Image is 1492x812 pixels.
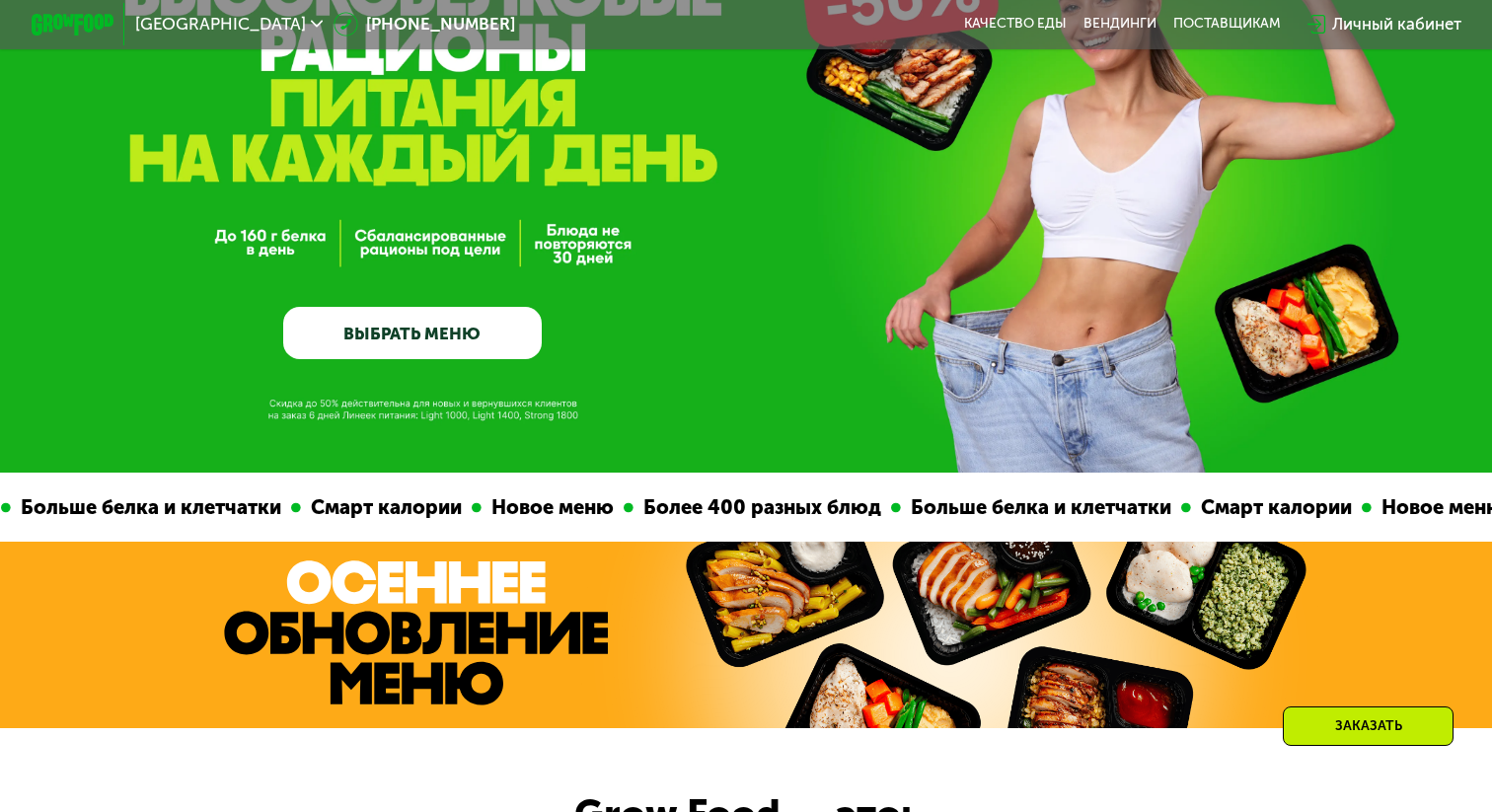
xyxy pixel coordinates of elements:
a: Вендинги [1083,16,1156,33]
div: Более 400 разных блюд [622,492,879,523]
a: Качество еды [964,16,1067,33]
a: ВЫБРАТЬ МЕНЮ [283,307,541,358]
div: Заказать [1283,706,1454,746]
div: Больше белка и клетчатки [889,492,1169,523]
div: Смарт калории [289,492,460,523]
a: [PHONE_NUMBER] [334,12,516,37]
div: поставщикам [1173,16,1281,33]
div: Новое меню [470,492,612,523]
div: Смарт калории [1179,492,1350,523]
span: [GEOGRAPHIC_DATA] [135,16,306,33]
div: Личный кабинет [1332,12,1461,37]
